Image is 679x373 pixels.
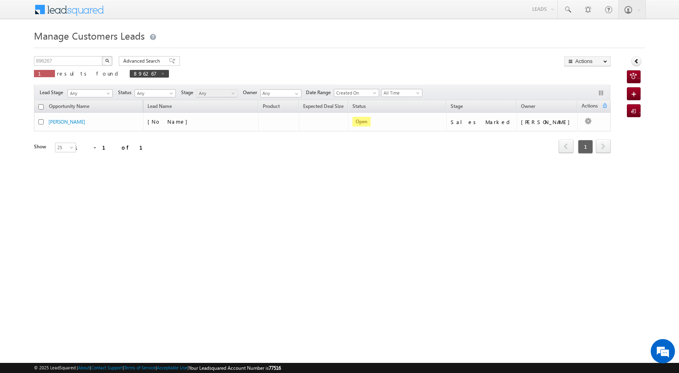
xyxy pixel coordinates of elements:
[118,89,135,96] span: Status
[91,365,123,370] a: Contact Support
[67,89,113,97] a: Any
[521,118,574,126] div: [PERSON_NAME]
[135,90,173,97] span: Any
[34,29,145,42] span: Manage Customers Leads
[57,70,121,77] span: results found
[352,117,371,126] span: Open
[269,365,281,371] span: 77516
[559,140,574,153] a: prev
[559,139,574,153] span: prev
[451,103,463,109] span: Stage
[123,57,162,65] span: Advanced Search
[306,89,334,96] span: Date Range
[148,118,192,125] span: [No Name]
[143,102,176,112] span: Lead Name
[49,103,89,109] span: Opportunity Name
[134,70,157,77] span: 896267
[578,101,602,112] span: Actions
[55,143,76,152] a: 25
[447,102,467,112] a: Stage
[334,89,376,97] span: Created On
[260,89,302,97] input: Type to Search
[197,90,235,97] span: Any
[564,56,611,66] button: Actions
[181,89,196,96] span: Stage
[291,90,301,98] a: Show All Items
[34,143,48,150] div: Show
[55,144,77,151] span: 25
[157,365,188,370] a: Acceptable Use
[40,89,66,96] span: Lead Stage
[196,89,238,97] a: Any
[105,59,109,63] img: Search
[38,104,44,110] input: Check all records
[38,70,51,77] span: 1
[74,143,152,152] div: 1 - 1 of 1
[263,103,280,109] span: Product
[299,102,348,112] a: Expected Deal Size
[124,365,156,370] a: Terms of Service
[334,89,379,97] a: Created On
[596,140,611,153] a: next
[348,102,370,112] a: Status
[381,89,422,97] a: All Time
[243,89,260,96] span: Owner
[45,102,93,112] a: Opportunity Name
[48,119,85,125] a: [PERSON_NAME]
[596,139,611,153] span: next
[135,89,176,97] a: Any
[578,140,593,154] span: 1
[34,364,281,372] span: © 2025 LeadSquared | | | | |
[303,103,344,109] span: Expected Deal Size
[78,365,90,370] a: About
[189,365,281,371] span: Your Leadsquared Account Number is
[68,90,110,97] span: Any
[382,89,420,97] span: All Time
[521,103,535,109] span: Owner
[451,118,513,126] div: Sales Marked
